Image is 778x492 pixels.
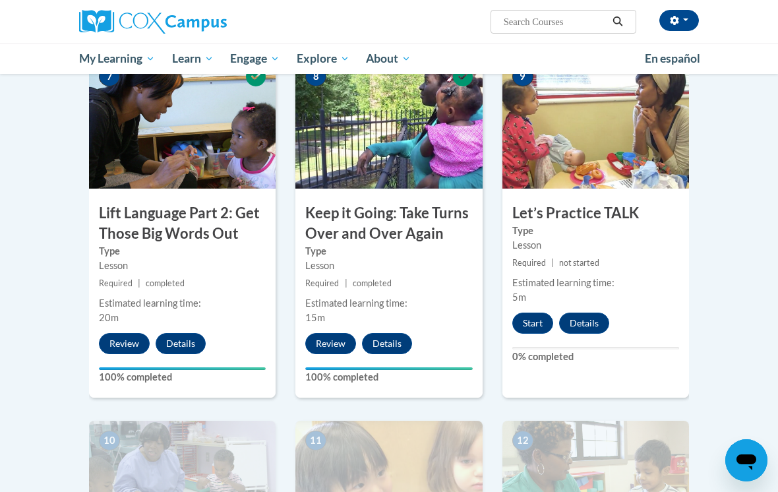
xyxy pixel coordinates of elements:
[305,367,472,370] div: Your progress
[305,431,326,450] span: 11
[99,278,133,288] span: Required
[99,370,266,384] label: 100% completed
[305,312,325,323] span: 15m
[502,14,608,30] input: Search Courses
[99,312,119,323] span: 20m
[295,57,482,189] img: Course Image
[559,313,609,334] button: Details
[559,258,599,268] span: not started
[551,258,554,268] span: |
[345,278,347,288] span: |
[358,44,420,74] a: About
[502,57,689,189] img: Course Image
[725,439,767,481] iframe: Button to launch messaging window, conversation in progress
[99,296,266,311] div: Estimated learning time:
[512,276,679,290] div: Estimated learning time:
[645,51,700,65] span: En español
[362,333,412,354] button: Details
[512,350,679,364] label: 0% completed
[146,278,185,288] span: completed
[305,296,472,311] div: Estimated learning time:
[164,44,222,74] a: Learn
[99,244,266,259] label: Type
[305,333,356,354] button: Review
[608,14,628,30] button: Search
[89,57,276,189] img: Course Image
[295,203,482,244] h3: Keep it Going: Take Turns Over and Over Again
[297,51,349,67] span: Explore
[172,51,214,67] span: Learn
[512,292,526,303] span: 5m
[305,370,472,384] label: 100% completed
[353,278,392,288] span: completed
[288,44,358,74] a: Explore
[99,367,266,370] div: Your progress
[512,67,533,86] span: 9
[71,44,164,74] a: My Learning
[366,51,411,67] span: About
[512,238,679,253] div: Lesson
[305,278,339,288] span: Required
[69,44,709,74] div: Main menu
[138,278,140,288] span: |
[99,67,120,86] span: 7
[512,258,546,268] span: Required
[89,203,276,244] h3: Lift Language Part 2: Get Those Big Words Out
[230,51,280,67] span: Engage
[99,431,120,450] span: 10
[512,224,679,238] label: Type
[99,333,150,354] button: Review
[512,313,553,334] button: Start
[636,45,709,73] a: En español
[659,10,699,31] button: Account Settings
[305,244,472,259] label: Type
[512,431,533,450] span: 12
[79,10,227,34] img: Cox Campus
[502,203,689,224] h3: Let’s Practice TALK
[305,67,326,86] span: 8
[305,259,472,273] div: Lesson
[99,259,266,273] div: Lesson
[79,10,272,34] a: Cox Campus
[79,51,155,67] span: My Learning
[156,333,206,354] button: Details
[222,44,288,74] a: Engage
